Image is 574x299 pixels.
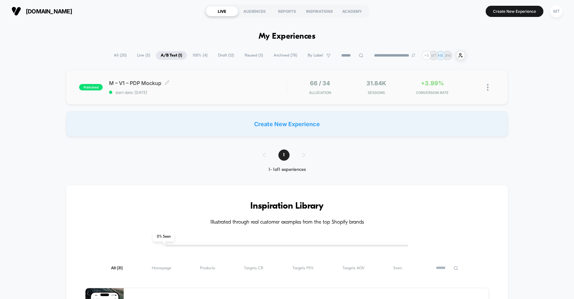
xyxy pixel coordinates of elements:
div: + 5 [422,51,431,60]
div: REPORTS [271,6,303,16]
p: MT [430,53,437,58]
img: close [487,84,489,91]
p: HB [438,53,443,58]
span: Archived ( 78 ) [269,51,302,60]
span: Products [200,266,215,271]
span: All ( 20 ) [109,51,131,60]
span: Sessions [350,90,403,95]
span: Targets AOV [342,266,364,271]
span: CONVERSION RATE [406,90,459,95]
span: [DOMAIN_NAME] [26,8,72,15]
span: Seen [393,266,402,271]
img: end [411,53,415,57]
p: MM [444,53,451,58]
span: By Label [308,53,323,58]
h1: My Experiences [259,32,316,41]
span: ( 31 ) [117,266,123,270]
span: 100% ( 4 ) [188,51,212,60]
span: Draft ( 12 ) [213,51,239,60]
div: LIVE [206,6,238,16]
span: 0 % Seen [153,232,174,241]
span: Targets PSV [292,266,313,271]
div: ACADEMY [336,6,368,16]
span: +3.99% [421,80,444,87]
button: Create New Experience [486,6,543,17]
div: MT [550,5,563,18]
span: start date: [DATE] [109,90,287,95]
span: published [79,84,103,90]
h3: Inspiration Library [85,201,489,211]
span: Targets CR [244,266,263,271]
span: 31.84k [366,80,386,87]
span: Paused ( 3 ) [240,51,268,60]
div: 1 - 1 of 1 experiences [256,167,318,172]
span: 66 / 34 [310,80,330,87]
div: Create New Experience [66,111,508,137]
span: Live ( 5 ) [132,51,155,60]
h4: Illustrated through real customer examples from the top Shopify brands [85,219,489,226]
button: [DOMAIN_NAME] [10,6,74,16]
span: Homepage [152,266,171,271]
span: All [111,266,123,271]
span: A/B Test ( 1 ) [156,51,187,60]
img: Visually logo [11,6,21,16]
div: AUDIENCES [238,6,271,16]
button: MT [548,5,564,18]
span: Allocation [309,90,331,95]
span: M – V1 – PDP Mockup [109,80,287,86]
div: INSPIRATIONS [303,6,336,16]
span: 1 [278,149,290,161]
